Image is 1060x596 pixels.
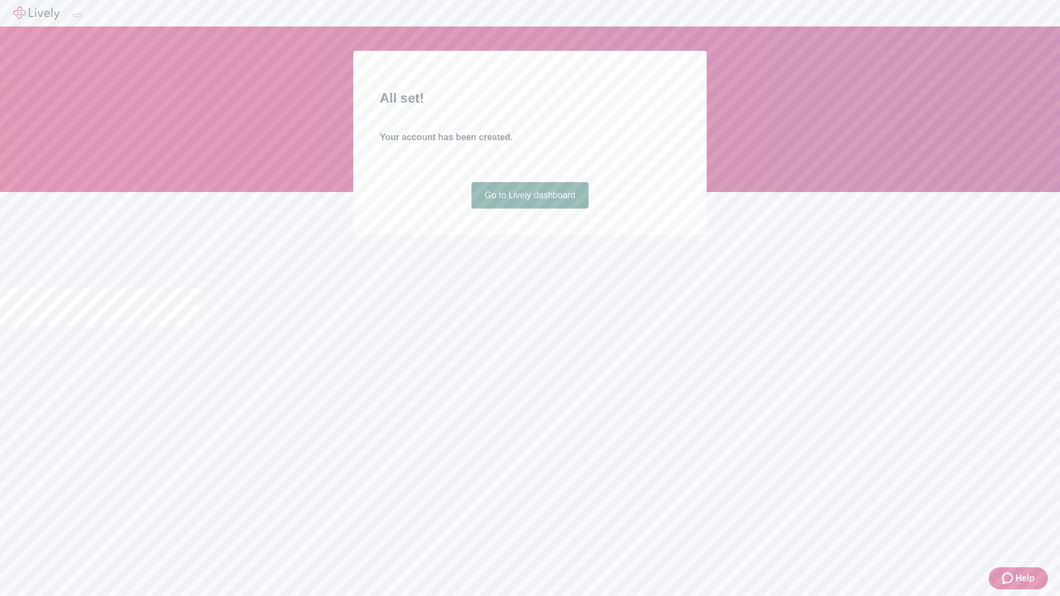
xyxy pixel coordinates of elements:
[1015,572,1035,585] span: Help
[989,567,1048,589] button: Zendesk support iconHelp
[380,88,680,108] h2: All set!
[380,131,680,144] h4: Your account has been created.
[1002,572,1015,585] svg: Zendesk support icon
[13,7,60,20] img: Lively
[73,14,82,17] button: Log out
[471,182,589,209] a: Go to Lively dashboard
